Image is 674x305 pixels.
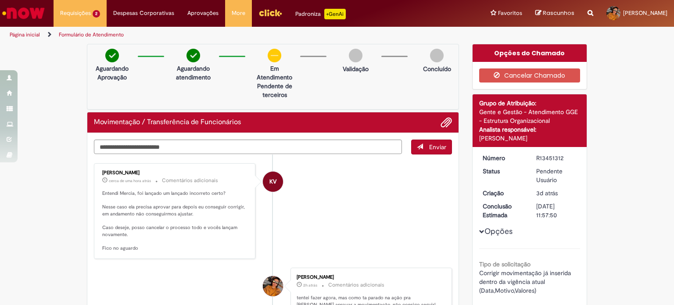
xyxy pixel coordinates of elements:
img: click_logo_yellow_360x200.png [258,6,282,19]
div: [PERSON_NAME] [479,134,581,143]
div: R13451312 [536,154,577,162]
p: Validação [343,65,369,73]
div: Analista responsável: [479,125,581,134]
dt: Conclusão Estimada [476,202,530,219]
span: Aprovações [187,9,219,18]
div: [DATE] 11:57:50 [536,202,577,219]
span: Corrigir movimentação já inserida dentro da vigência atual (Data,Motivo,Valores) [479,269,573,294]
dt: Número [476,154,530,162]
p: +GenAi [324,9,346,19]
div: Pendente Usuário [536,167,577,184]
div: Opções do Chamado [473,44,587,62]
div: Grupo de Atribuição: [479,99,581,108]
img: check-circle-green.png [105,49,119,62]
span: 2 [93,10,100,18]
dt: Status [476,167,530,176]
a: Rascunhos [535,9,574,18]
img: ServiceNow [1,4,46,22]
img: img-circle-grey.png [349,49,362,62]
div: Padroniza [295,9,346,19]
ul: Trilhas de página [7,27,443,43]
b: Tipo de solicitação [479,260,531,268]
span: KV [269,171,276,192]
dt: Criação [476,189,530,197]
div: Mercia Mayra Meneses Ferreira [263,276,283,296]
button: Cancelar Chamado [479,68,581,83]
span: Despesas Corporativas [113,9,174,18]
button: Adicionar anexos [441,117,452,128]
span: More [232,9,245,18]
span: Rascunhos [543,9,574,17]
div: 27/08/2025 10:07:07 [536,189,577,197]
p: Aguardando atendimento [172,64,215,82]
img: img-circle-grey.png [430,49,444,62]
div: Gente e Gestão - Atendimento GGE - Estrutura Organizacional [479,108,581,125]
span: Enviar [429,143,446,151]
div: Karine Vieira [263,172,283,192]
div: [PERSON_NAME] [297,275,443,280]
textarea: Digite sua mensagem aqui... [94,140,402,154]
span: Favoritos [498,9,522,18]
span: 3d atrás [536,189,558,197]
span: 2h atrás [303,283,317,288]
button: Enviar [411,140,452,154]
a: Página inicial [10,31,40,38]
p: Pendente de terceiros [253,82,296,99]
time: 27/08/2025 10:07:07 [536,189,558,197]
time: 29/08/2025 09:00:40 [303,283,317,288]
time: 29/08/2025 09:56:55 [109,178,151,183]
p: Entendi Mercia, foi lançado um lançado incorreto certo? Nesse caso ela precisa aprovar para depoi... [102,190,248,252]
div: [PERSON_NAME] [102,170,248,176]
span: [PERSON_NAME] [623,9,667,17]
img: circle-minus.png [268,49,281,62]
a: Formulário de Atendimento [59,31,124,38]
p: Concluído [423,65,451,73]
small: Comentários adicionais [328,281,384,289]
p: Aguardando Aprovação [91,64,133,82]
p: Em Atendimento [253,64,296,82]
span: Requisições [60,9,91,18]
small: Comentários adicionais [162,177,218,184]
h2: Movimentação / Transferência de Funcionários Histórico de tíquete [94,118,241,126]
img: check-circle-green.png [186,49,200,62]
span: cerca de uma hora atrás [109,178,151,183]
